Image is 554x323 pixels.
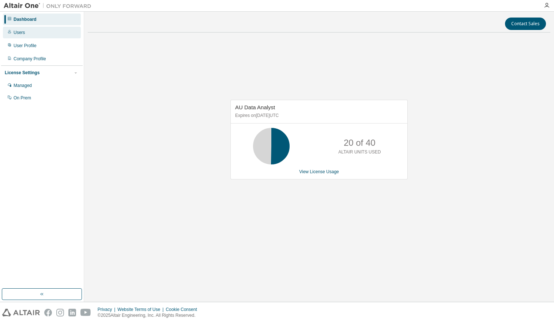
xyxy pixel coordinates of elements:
[14,30,25,35] div: Users
[14,16,37,22] div: Dashboard
[14,56,46,62] div: Company Profile
[505,18,546,30] button: Contact Sales
[14,83,32,88] div: Managed
[5,70,39,76] div: License Settings
[80,309,91,316] img: youtube.svg
[68,309,76,316] img: linkedin.svg
[344,137,376,149] p: 20 of 40
[4,2,95,9] img: Altair One
[56,309,64,316] img: instagram.svg
[299,169,339,174] a: View License Usage
[117,307,166,312] div: Website Terms of Use
[235,104,275,110] span: AU Data Analyst
[2,309,40,316] img: altair_logo.svg
[98,307,117,312] div: Privacy
[338,149,381,155] p: ALTAIR UNITS USED
[166,307,201,312] div: Cookie Consent
[98,312,201,319] p: © 2025 Altair Engineering, Inc. All Rights Reserved.
[235,113,401,119] p: Expires on [DATE] UTC
[44,309,52,316] img: facebook.svg
[14,43,37,49] div: User Profile
[14,95,31,101] div: On Prem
